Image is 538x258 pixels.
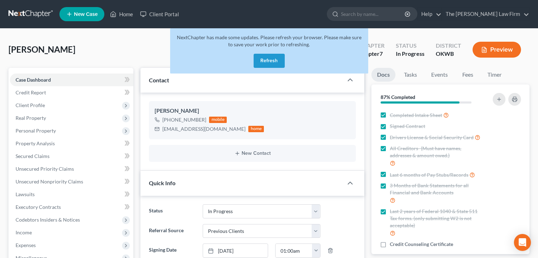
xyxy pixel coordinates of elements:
[390,112,442,119] span: Completed Intake Sheet
[276,244,312,257] input: -- : --
[16,217,80,223] span: Codebtors Insiders & Notices
[16,77,51,83] span: Case Dashboard
[106,8,137,20] a: Home
[390,145,484,159] span: All Creditors- (Must have names, addresses & amount owed.)
[16,153,50,159] span: Secured Claims
[209,117,227,123] div: mobile
[390,123,425,130] span: Signed Contract
[16,140,55,146] span: Property Analysis
[16,229,32,235] span: Income
[16,102,45,108] span: Client Profile
[149,180,175,186] span: Quick Info
[8,44,75,54] span: [PERSON_NAME]
[155,151,350,156] button: New Contact
[341,7,406,20] input: Search by name...
[10,137,133,150] a: Property Analysis
[162,116,206,123] div: [PHONE_NUMBER]
[254,54,285,68] button: Refresh
[16,204,61,210] span: Executory Contracts
[10,150,133,163] a: Secured Claims
[16,115,46,121] span: Real Property
[442,8,529,20] a: The [PERSON_NAME] Law Firm
[371,68,395,82] a: Docs
[390,182,484,196] span: 3 Months of Bank Statements for all Financial and Bank Accounts
[137,8,183,20] a: Client Portal
[10,74,133,86] a: Case Dashboard
[359,50,384,58] div: Chapter
[418,8,441,20] a: Help
[145,244,199,258] label: Signing Date
[155,107,350,115] div: [PERSON_NAME]
[396,42,424,50] div: Status
[10,201,133,213] a: Executory Contracts
[16,242,36,248] span: Expenses
[149,77,169,83] span: Contact
[396,50,424,58] div: In Progress
[16,178,83,184] span: Unsecured Nonpriority Claims
[390,171,468,178] span: Last 6 months of Pay Stubs/Records
[390,208,484,229] span: Last 2 years of Federal 1040 & State 511 Tax forms. (only submitting W2 is not acceptable)
[145,224,199,238] label: Referral Source
[436,42,461,50] div: District
[16,128,56,134] span: Personal Property
[10,188,133,201] a: Lawsuits
[436,50,461,58] div: OKWB
[203,244,268,257] a: [DATE]
[10,163,133,175] a: Unsecured Priority Claims
[10,175,133,188] a: Unsecured Nonpriority Claims
[381,94,415,100] strong: 87% Completed
[177,34,361,47] span: NextChapter has made some updates. Please refresh your browser. Please make sure to save your wor...
[380,50,383,57] span: 7
[248,126,264,132] div: home
[456,68,479,82] a: Fees
[398,68,423,82] a: Tasks
[145,204,199,218] label: Status
[473,42,521,58] button: Preview
[16,166,74,172] span: Unsecured Priority Claims
[359,42,384,50] div: Chapter
[482,68,507,82] a: Timer
[426,68,453,82] a: Events
[16,89,46,95] span: Credit Report
[390,134,474,141] span: Drivers License & Social Security Card
[74,12,98,17] span: New Case
[162,125,245,133] div: [EMAIL_ADDRESS][DOMAIN_NAME]
[390,241,453,248] span: Credit Counseling Certificate
[16,191,35,197] span: Lawsuits
[10,86,133,99] a: Credit Report
[514,234,531,251] div: Open Intercom Messenger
